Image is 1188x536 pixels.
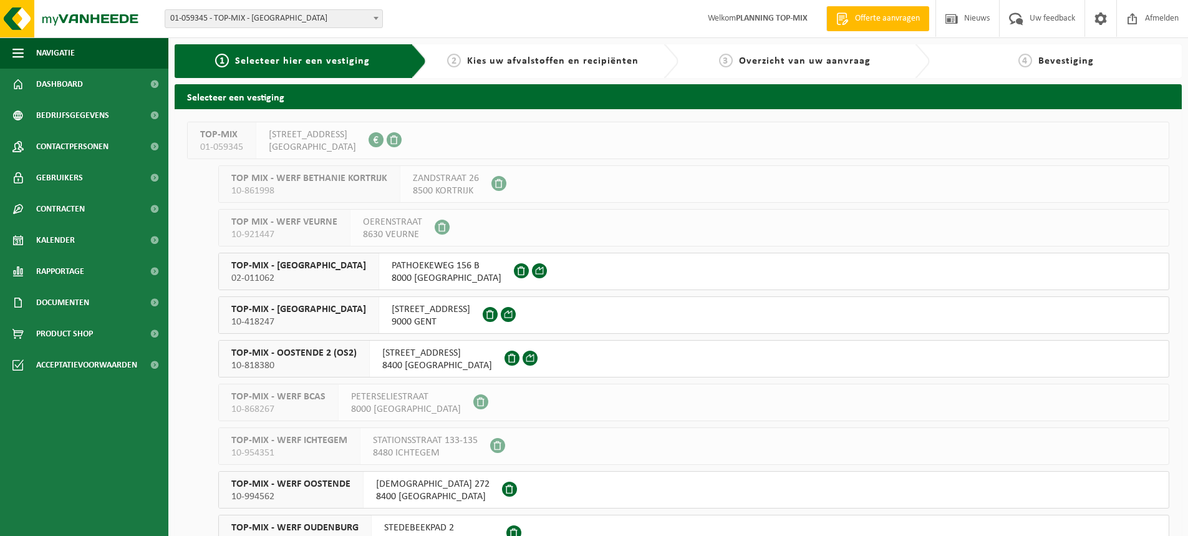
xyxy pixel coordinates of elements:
[36,37,75,69] span: Navigatie
[382,359,492,372] span: 8400 [GEOGRAPHIC_DATA]
[384,522,494,534] span: STEDEBEEKPAD 2
[392,316,470,328] span: 9000 GENT
[231,434,347,447] span: TOP-MIX - WERF ICHTEGEM
[215,54,229,67] span: 1
[36,256,84,287] span: Rapportage
[376,490,490,503] span: 8400 [GEOGRAPHIC_DATA]
[392,260,501,272] span: PATHOEKEWEG 156 B
[231,478,350,490] span: TOP-MIX - WERF OOSTENDE
[376,478,490,490] span: [DEMOGRAPHIC_DATA] 272
[231,260,366,272] span: TOP-MIX - [GEOGRAPHIC_DATA]
[231,359,357,372] span: 10-818380
[231,403,326,416] span: 10-868267
[363,228,422,241] span: 8630 VEURNE
[269,141,356,153] span: [GEOGRAPHIC_DATA]
[467,56,639,66] span: Kies uw afvalstoffen en recipiënten
[36,162,83,193] span: Gebruikers
[739,56,871,66] span: Overzicht van uw aanvraag
[36,69,83,100] span: Dashboard
[200,129,243,141] span: TOP-MIX
[200,141,243,153] span: 01-059345
[231,303,366,316] span: TOP-MIX - [GEOGRAPHIC_DATA]
[351,391,461,403] span: PETERSELIESTRAAT
[165,9,383,28] span: 01-059345 - TOP-MIX - Oostende
[413,172,479,185] span: ZANDSTRAAT 26
[231,316,366,328] span: 10-418247
[175,84,1182,109] h2: Selecteer een vestiging
[36,131,109,162] span: Contactpersonen
[413,185,479,197] span: 8500 KORTRIJK
[373,447,478,459] span: 8480 ICHTEGEM
[36,318,93,349] span: Product Shop
[231,172,387,185] span: TOP MIX - WERF BETHANIE KORTRIJK
[231,490,350,503] span: 10-994562
[231,347,357,359] span: TOP-MIX - OOSTENDE 2 (OS2)
[382,347,492,359] span: [STREET_ADDRESS]
[36,349,137,381] span: Acceptatievoorwaarden
[235,56,370,66] span: Selecteer hier een vestiging
[231,391,326,403] span: TOP-MIX - WERF BCAS
[231,216,337,228] span: TOP MIX - WERF VEURNE
[373,434,478,447] span: STATIONSSTRAAT 133-135
[231,522,359,534] span: TOP-MIX - WERF OUDENBURG
[852,12,923,25] span: Offerte aanvragen
[351,403,461,416] span: 8000 [GEOGRAPHIC_DATA]
[231,185,387,197] span: 10-861998
[231,272,366,285] span: 02-011062
[1018,54,1032,67] span: 4
[165,10,382,27] span: 01-059345 - TOP-MIX - Oostende
[36,225,75,256] span: Kalender
[719,54,733,67] span: 3
[36,100,109,131] span: Bedrijfsgegevens
[218,253,1169,290] button: TOP-MIX - [GEOGRAPHIC_DATA] 02-011062 PATHOEKEWEG 156 B8000 [GEOGRAPHIC_DATA]
[447,54,461,67] span: 2
[1038,56,1094,66] span: Bevestiging
[363,216,422,228] span: OERENSTRAAT
[736,14,808,23] strong: PLANNING TOP-MIX
[826,6,929,31] a: Offerte aanvragen
[218,471,1169,509] button: TOP-MIX - WERF OOSTENDE 10-994562 [DEMOGRAPHIC_DATA] 2728400 [GEOGRAPHIC_DATA]
[392,272,501,285] span: 8000 [GEOGRAPHIC_DATA]
[36,193,85,225] span: Contracten
[231,447,347,459] span: 10-954351
[36,287,89,318] span: Documenten
[218,340,1169,378] button: TOP-MIX - OOSTENDE 2 (OS2) 10-818380 [STREET_ADDRESS]8400 [GEOGRAPHIC_DATA]
[392,303,470,316] span: [STREET_ADDRESS]
[269,129,356,141] span: [STREET_ADDRESS]
[218,296,1169,334] button: TOP-MIX - [GEOGRAPHIC_DATA] 10-418247 [STREET_ADDRESS]9000 GENT
[231,228,337,241] span: 10-921447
